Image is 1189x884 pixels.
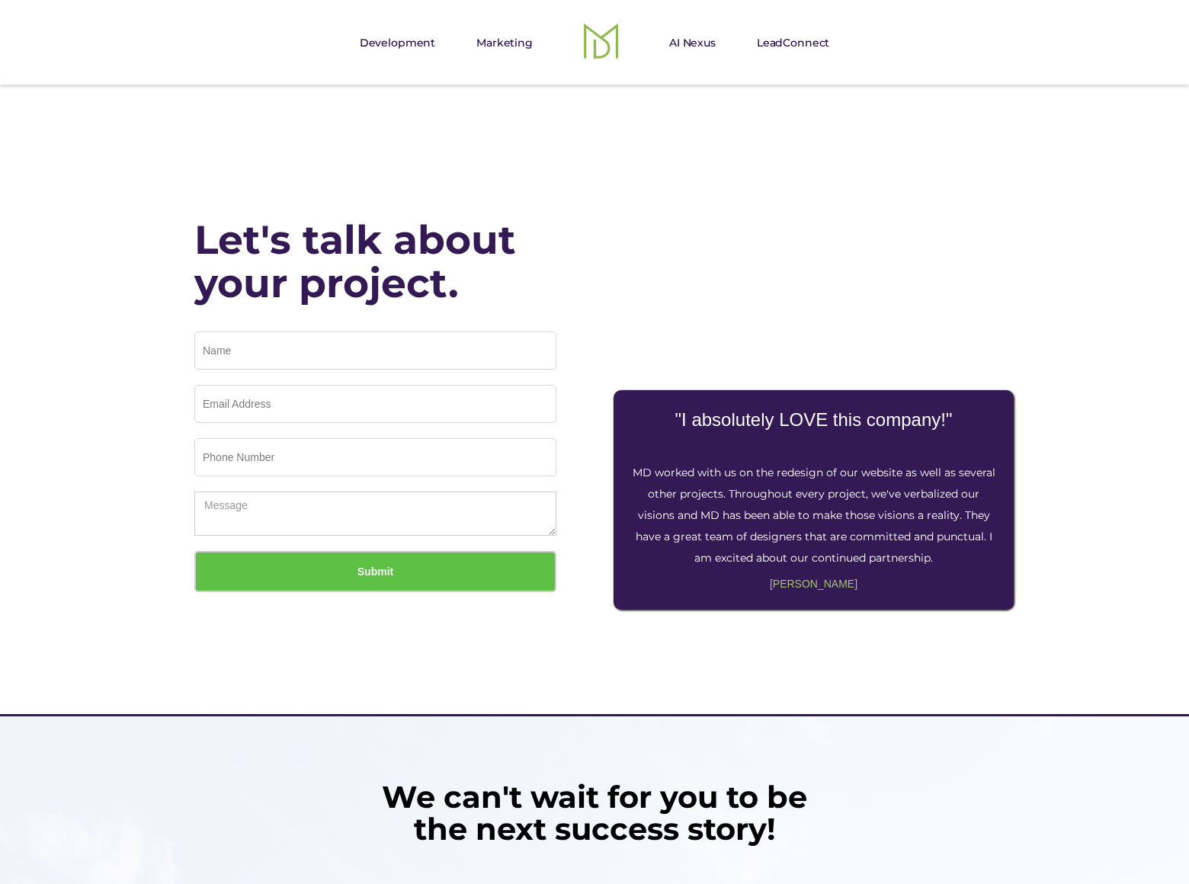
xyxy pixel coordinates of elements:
[194,385,556,423] input: Email Address
[194,331,556,370] input: Name
[194,438,556,476] input: Phone Number
[632,576,995,591] div: [PERSON_NAME]
[458,27,551,58] a: Marketing
[651,27,734,58] a: AI Nexus
[382,778,807,847] strong: We can't wait for you to be the next success story!
[632,462,995,569] p: MD worked with us on the redesign of our website as well as several other projects. Throughout ev...
[194,218,556,305] h1: Let's talk about your project.
[194,551,556,592] input: Submit
[739,27,848,58] a: LeadConnect
[341,27,453,58] a: Development
[632,408,995,431] h1: "I absolutely LOVE this company!"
